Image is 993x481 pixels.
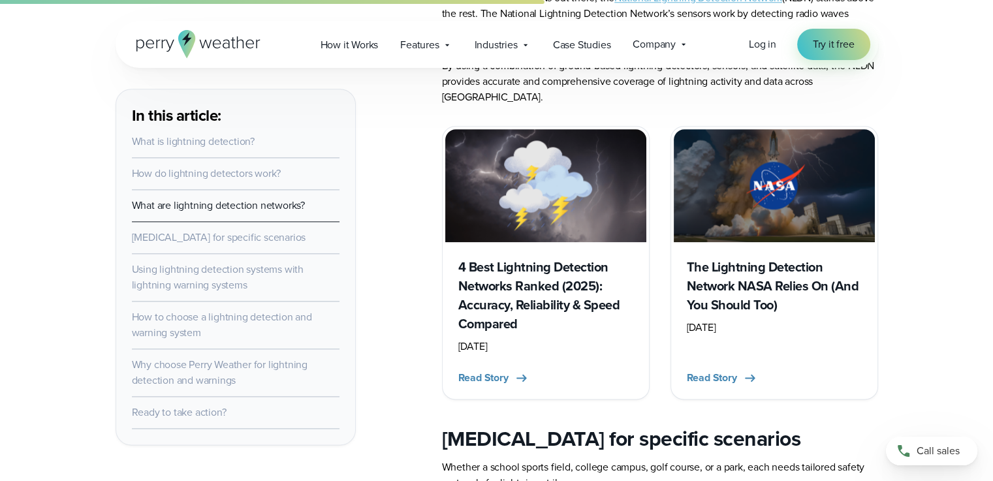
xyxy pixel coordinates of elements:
p: By using a combination of ground-based lightning detectors, sensors, and satellite data, the NLDN... [442,58,878,105]
a: [MEDICAL_DATA] for specific scenarios [132,230,306,245]
button: Read Story [687,370,758,386]
h3: In this article: [132,105,339,126]
a: Ready to take action? [132,405,227,420]
span: Features [400,37,439,53]
a: Why choose Perry Weather for lightning detection and warnings [132,357,307,388]
span: Case Studies [553,37,611,53]
a: Try it free [797,29,870,60]
h3: The Lightning Detection Network NASA Relies On (And You Should Too) [687,258,862,315]
span: Try it free [813,37,855,52]
span: How it Works [321,37,379,53]
a: Using lightning detection systems with lightning warning systems [132,262,304,292]
span: Read Story [458,370,509,386]
a: Call sales [886,437,977,465]
a: Case Studies [542,31,622,58]
span: Industries [475,37,518,53]
img: NASA lightning National lightning detection network [674,129,875,242]
div: [DATE] [687,320,862,335]
a: How do lightning detectors work? [132,166,281,181]
a: NASA lightning National lightning detection network The Lightning Detection Network NASA Relies O... [670,126,878,399]
div: [DATE] [458,339,633,354]
a: What are lightning detection networks? [132,198,305,213]
a: Log in [749,37,776,52]
button: Read Story [458,370,529,386]
a: How it Works [309,31,390,58]
h3: 4 Best Lightning Detection Networks Ranked (2025): Accuracy, Reliability & Speed Compared [458,258,633,334]
span: Read Story [687,370,737,386]
a: What is lightning detection? [132,134,255,149]
a: Lightning Detection Networks Ranked 4 Best Lightning Detection Networks Ranked (2025): Accuracy, ... [442,126,650,399]
span: Company [633,37,676,52]
span: Call sales [917,443,960,459]
h2: [MEDICAL_DATA] for specific scenarios [442,426,878,452]
div: slideshow [442,126,878,399]
img: Lightning Detection Networks Ranked [445,129,646,242]
a: How to choose a lightning detection and warning system [132,309,312,340]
